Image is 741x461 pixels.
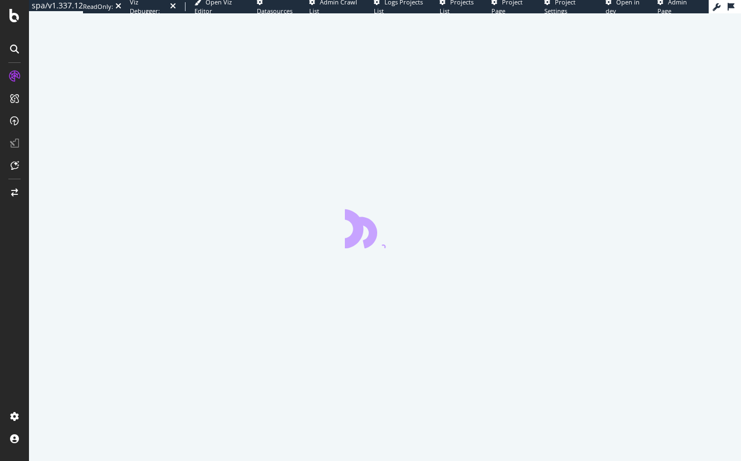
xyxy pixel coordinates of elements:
div: animation [345,208,425,248]
div: ReadOnly: [83,2,113,11]
span: Datasources [257,7,292,15]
